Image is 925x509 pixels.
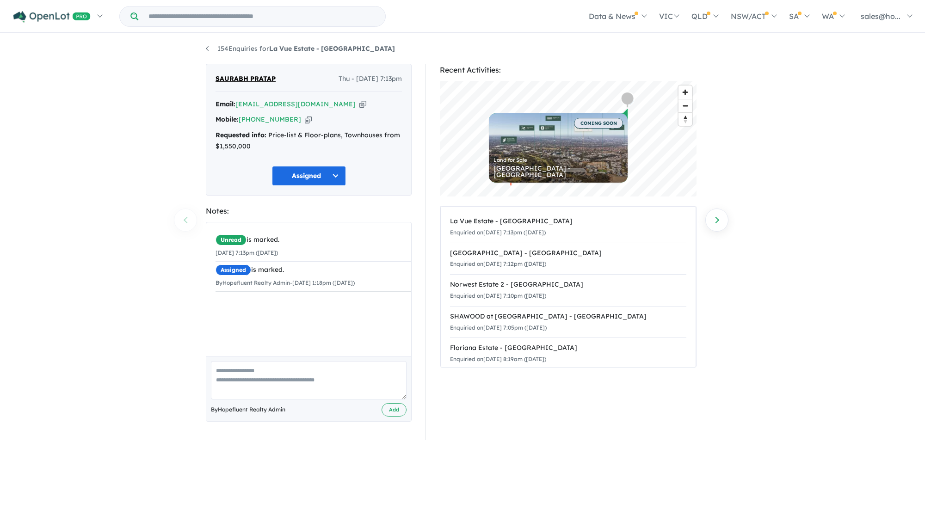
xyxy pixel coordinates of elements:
[216,131,266,139] strong: Requested info:
[450,311,686,322] div: SHAWOOD at [GEOGRAPHIC_DATA] - [GEOGRAPHIC_DATA]
[678,86,692,99] button: Zoom in
[450,337,686,370] a: Floriana Estate - [GEOGRAPHIC_DATA]Enquiried on[DATE] 8:19am ([DATE])
[450,243,686,275] a: [GEOGRAPHIC_DATA] - [GEOGRAPHIC_DATA]Enquiried on[DATE] 7:12pm ([DATE])
[269,44,395,53] strong: La Vue Estate - [GEOGRAPHIC_DATA]
[13,11,91,23] img: Openlot PRO Logo White
[440,64,697,76] div: Recent Activities:
[861,12,900,21] span: sales@ho...
[450,343,686,354] div: Floriana Estate - [GEOGRAPHIC_DATA]
[206,44,395,53] a: 154Enquiries forLa Vue Estate - [GEOGRAPHIC_DATA]
[359,99,366,109] button: Copy
[493,158,623,163] div: Land for Sale
[678,99,692,112] button: Zoom out
[678,112,692,126] button: Reset bearing to north
[216,74,276,85] span: SAURABH PRATAP
[216,264,411,276] div: is marked.
[272,166,346,186] button: Assigned
[450,229,546,236] small: Enquiried on [DATE] 7:13pm ([DATE])
[450,274,686,307] a: Norwest Estate 2 - [GEOGRAPHIC_DATA]Enquiried on[DATE] 7:10pm ([DATE])
[450,279,686,290] div: Norwest Estate 2 - [GEOGRAPHIC_DATA]
[206,205,412,217] div: Notes:
[621,92,635,109] div: Map marker
[216,264,251,276] span: Assigned
[216,100,235,108] strong: Email:
[140,6,383,26] input: Try estate name, suburb, builder or developer
[450,356,546,362] small: Enquiried on [DATE] 8:19am ([DATE])
[574,118,623,129] span: COMING SOON
[339,74,402,85] span: Thu - [DATE] 7:13pm
[450,260,546,267] small: Enquiried on [DATE] 7:12pm ([DATE])
[450,292,546,299] small: Enquiried on [DATE] 7:10pm ([DATE])
[239,115,301,123] a: [PHONE_NUMBER]
[382,403,407,417] button: Add
[216,115,239,123] strong: Mobile:
[450,216,686,227] div: La Vue Estate - [GEOGRAPHIC_DATA]
[216,234,247,245] span: Unread
[489,113,628,183] a: COMING SOON Land for Sale [GEOGRAPHIC_DATA] - [GEOGRAPHIC_DATA]
[440,81,697,196] canvas: Map
[216,279,355,286] small: By Hopefluent Realty Admin - [DATE] 1:18pm ([DATE])
[206,43,719,55] nav: breadcrumb
[216,234,411,245] div: is marked.
[450,306,686,338] a: SHAWOOD at [GEOGRAPHIC_DATA] - [GEOGRAPHIC_DATA]Enquiried on[DATE] 7:05pm ([DATE])
[450,324,547,331] small: Enquiried on [DATE] 7:05pm ([DATE])
[216,130,402,152] div: Price-list & Floor-plans, Townhouses from $1,550,000
[216,249,278,256] small: [DATE] 7:13pm ([DATE])
[305,115,312,124] button: Copy
[493,165,623,178] div: [GEOGRAPHIC_DATA] - [GEOGRAPHIC_DATA]
[211,405,285,414] span: By Hopefluent Realty Admin
[450,248,686,259] div: [GEOGRAPHIC_DATA] - [GEOGRAPHIC_DATA]
[450,211,686,243] a: La Vue Estate - [GEOGRAPHIC_DATA]Enquiried on[DATE] 7:13pm ([DATE])
[678,113,692,126] span: Reset bearing to north
[235,100,356,108] a: [EMAIL_ADDRESS][DOMAIN_NAME]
